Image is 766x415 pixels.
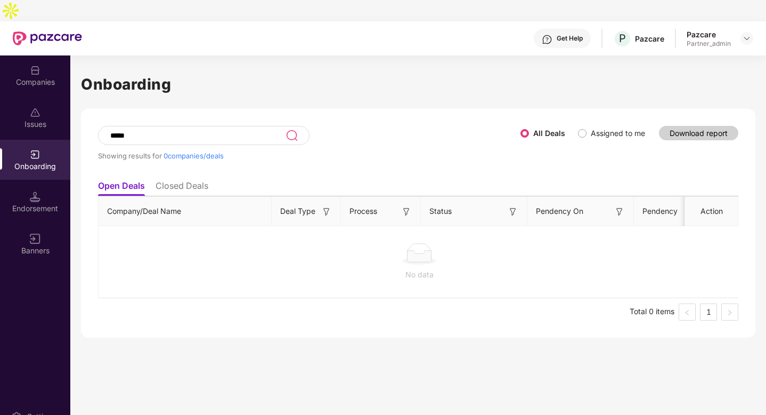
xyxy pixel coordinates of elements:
div: Showing results for [98,151,520,160]
span: left [684,309,690,316]
img: svg+xml;base64,PHN2ZyB3aWR0aD0iMjAiIGhlaWdodD0iMjAiIHZpZXdCb3g9IjAgMCAyMCAyMCIgZmlsbD0ibm9uZSIgeG... [30,149,40,160]
button: Download report [659,126,738,140]
img: svg+xml;base64,PHN2ZyB3aWR0aD0iMTQuNSIgaGVpZ2h0PSIxNC41IiB2aWV3Qm94PSIwIDAgMTYgMTYiIGZpbGw9Im5vbm... [30,191,40,202]
div: Get Help [557,34,583,43]
li: Open Deals [98,180,145,196]
div: Partner_admin [687,39,731,48]
span: 0 companies/deals [164,151,224,160]
li: Next Page [721,304,738,321]
span: Pendency [642,205,697,217]
img: svg+xml;base64,PHN2ZyB3aWR0aD0iMTYiIGhlaWdodD0iMTYiIHZpZXdCb3g9IjAgMCAxNiAxNiIgZmlsbD0ibm9uZSIgeG... [614,206,625,217]
span: right [727,309,733,316]
th: Company/Deal Name [99,197,272,226]
span: P [619,32,626,45]
label: All Deals [533,129,565,138]
li: Previous Page [679,304,696,321]
span: Status [429,205,452,217]
span: Deal Type [280,205,315,217]
img: svg+xml;base64,PHN2ZyBpZD0iSGVscC0zMngzMiIgeG1sbnM9Imh0dHA6Ly93d3cudzMub3JnLzIwMDAvc3ZnIiB3aWR0aD... [542,34,552,45]
label: Assigned to me [591,129,645,138]
img: svg+xml;base64,PHN2ZyB3aWR0aD0iMTYiIGhlaWdodD0iMTYiIHZpZXdCb3g9IjAgMCAxNiAxNiIgZmlsbD0ibm9uZSIgeG... [321,206,332,217]
img: svg+xml;base64,PHN2ZyB3aWR0aD0iMjQiIGhlaWdodD0iMjUiIHZpZXdCb3g9IjAgMCAyNCAyNSIgZmlsbD0ibm9uZSIgeG... [286,129,298,142]
li: 1 [700,304,717,321]
img: svg+xml;base64,PHN2ZyB3aWR0aD0iMTYiIGhlaWdodD0iMTYiIHZpZXdCb3g9IjAgMCAxNiAxNiIgZmlsbD0ibm9uZSIgeG... [508,206,518,217]
button: left [679,304,696,321]
img: New Pazcare Logo [13,31,82,45]
button: right [721,304,738,321]
div: Pazcare [687,29,731,39]
a: 1 [700,304,716,320]
img: svg+xml;base64,PHN2ZyBpZD0iQ29tcGFuaWVzIiB4bWxucz0iaHR0cDovL3d3dy53My5vcmcvMjAwMC9zdmciIHdpZHRoPS... [30,65,40,76]
img: svg+xml;base64,PHN2ZyBpZD0iSXNzdWVzX2Rpc2FibGVkIiB4bWxucz0iaHR0cDovL3d3dy53My5vcmcvMjAwMC9zdmciIH... [30,107,40,118]
th: Action [685,197,738,226]
span: Pendency On [536,205,583,217]
img: svg+xml;base64,PHN2ZyB3aWR0aD0iMTYiIGhlaWdodD0iMTYiIHZpZXdCb3g9IjAgMCAxNiAxNiIgZmlsbD0ibm9uZSIgeG... [30,234,40,244]
th: Pendency [634,197,714,226]
span: Process [349,205,377,217]
div: No data [107,269,731,281]
li: Closed Deals [156,180,208,196]
img: svg+xml;base64,PHN2ZyBpZD0iRHJvcGRvd24tMzJ4MzIiIHhtbG5zPSJodHRwOi8vd3d3LnczLm9yZy8yMDAwL3N2ZyIgd2... [743,34,751,43]
div: Pazcare [635,34,664,44]
img: svg+xml;base64,PHN2ZyB3aWR0aD0iMTYiIGhlaWdodD0iMTYiIHZpZXdCb3g9IjAgMCAxNiAxNiIgZmlsbD0ibm9uZSIgeG... [401,206,412,217]
li: Total 0 items [630,304,674,321]
h1: Onboarding [81,73,755,96]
